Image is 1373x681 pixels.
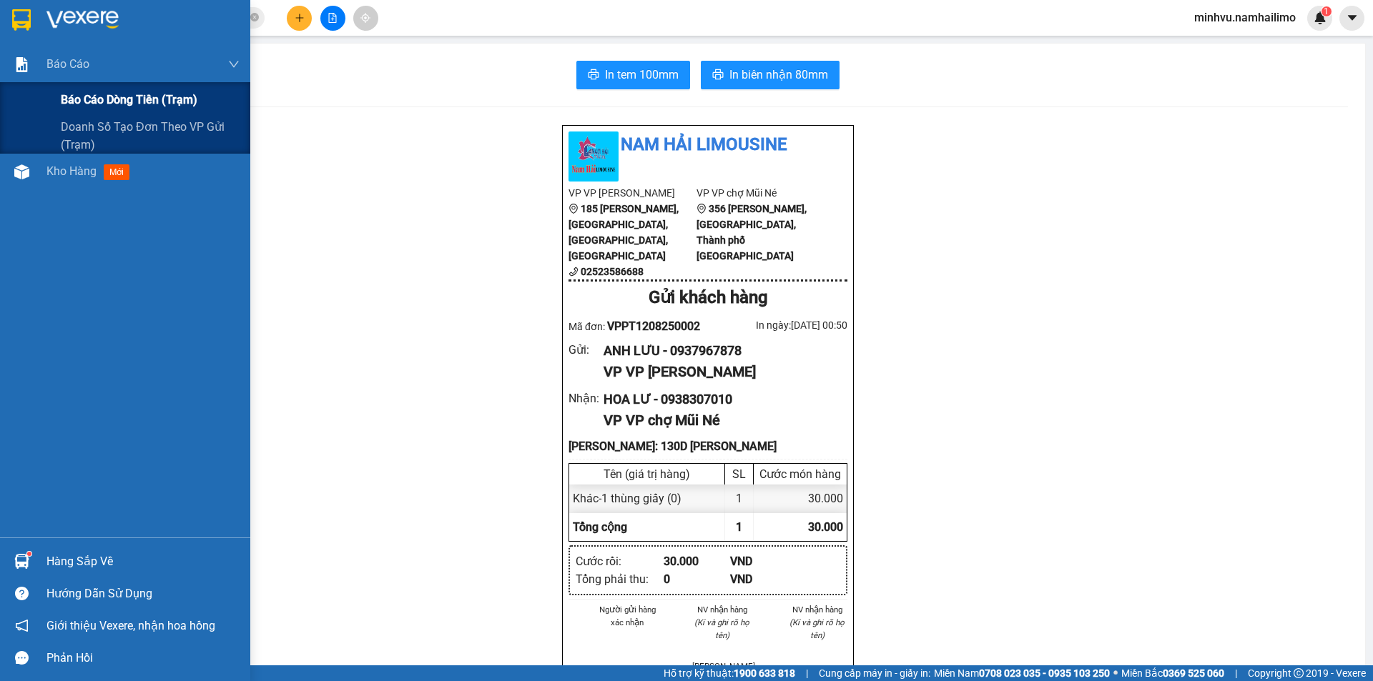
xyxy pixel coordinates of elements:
span: 30.000 [808,520,843,534]
i: (Kí và ghi rõ họ tên) [789,617,845,640]
span: caret-down [1346,11,1359,24]
span: notification [15,619,29,632]
li: NV nhận hàng [787,603,847,616]
div: 30.000 [664,552,730,570]
li: Nam Hải Limousine [569,131,847,159]
button: caret-down [1339,6,1364,31]
span: file-add [328,13,338,23]
div: HOA LƯ [137,46,300,64]
span: Tổng cộng [573,520,627,534]
div: VND [730,552,797,570]
button: printerIn tem 100mm [576,61,690,89]
li: VP VP chợ Mũi Né [697,185,825,201]
strong: 1900 633 818 [734,667,795,679]
div: Gửi : [569,341,604,359]
div: 0938307010 [137,64,300,84]
img: icon-new-feature [1314,11,1327,24]
img: solution-icon [14,57,29,72]
button: aim [353,6,378,31]
span: copyright [1294,668,1304,678]
sup: 1 [27,552,31,556]
span: DĐ: [137,91,157,106]
sup: 1 [1322,6,1332,16]
button: printerIn biên nhận 80mm [701,61,840,89]
div: [PERSON_NAME]: 130D [PERSON_NAME] [569,437,847,455]
span: message [15,651,29,665]
span: Cung cấp máy in - giấy in: [819,665,930,681]
span: In tem 100mm [605,66,679,84]
div: VP [GEOGRAPHIC_DATA] [137,12,300,46]
li: [PERSON_NAME] [692,660,753,672]
span: ⚪️ [1113,670,1118,676]
div: Hướng dẫn sử dụng [46,583,240,605]
span: In biên nhận 80mm [729,66,828,84]
div: HOA LƯ - 0938307010 [604,389,836,409]
span: Miền Bắc [1121,665,1224,681]
span: environment [569,204,579,214]
div: Hàng sắp về [46,551,240,572]
div: Mã đơn: [569,317,708,335]
button: file-add [320,6,345,31]
div: 0937967878 [12,64,127,84]
span: 1 [1324,6,1329,16]
span: phone [569,267,579,277]
button: plus [287,6,312,31]
div: Tên (giá trị hàng) [573,467,721,481]
img: warehouse-icon [14,554,29,569]
b: 185 [PERSON_NAME], [GEOGRAPHIC_DATA], [GEOGRAPHIC_DATA], [GEOGRAPHIC_DATA] [569,203,679,262]
div: ANH LƯU [12,46,127,64]
span: close-circle [250,11,259,25]
strong: 0369 525 060 [1163,667,1224,679]
span: Doanh số tạo đơn theo VP gửi (trạm) [61,118,240,154]
span: 1 [736,520,742,534]
span: Báo cáo dòng tiền (trạm) [61,91,197,109]
span: Nhận: [137,14,171,29]
div: Nhận : [569,389,604,407]
li: NV nhận hàng [692,603,753,616]
div: Gửi khách hàng [569,284,847,312]
b: 356 [PERSON_NAME], [GEOGRAPHIC_DATA], Thành phố [GEOGRAPHIC_DATA] [697,203,807,262]
div: Cước món hàng [757,467,843,481]
span: VPPT1208250002 [607,319,700,333]
span: aim [360,13,370,23]
span: Giới thiệu Vexere, nhận hoa hồng [46,617,215,635]
span: printer [712,69,724,82]
span: Kho hàng [46,164,97,178]
span: Hỗ trợ kỹ thuật: [664,665,795,681]
span: down [228,59,240,70]
div: Cước rồi : [576,552,664,570]
i: (Kí và ghi rõ họ tên) [694,617,749,640]
span: close-circle [250,13,259,21]
div: VP VP [PERSON_NAME] [604,361,836,383]
div: Tổng phải thu : [576,570,664,588]
img: logo.jpg [569,131,619,182]
div: VND [730,570,797,588]
strong: 0708 023 035 - 0935 103 250 [979,667,1110,679]
img: warehouse-icon [14,164,29,179]
span: question-circle [15,587,29,600]
span: minhvu.namhailimo [1183,9,1307,26]
span: printer [588,69,599,82]
span: environment [697,204,707,214]
div: 30.000 [754,484,847,512]
span: mới [104,164,129,180]
b: 02523586688 [581,266,644,277]
span: plus [295,13,305,23]
span: | [1235,665,1237,681]
span: Miền Nam [934,665,1110,681]
div: In ngày: [DATE] 00:50 [708,317,847,333]
span: Khác - 1 thùng giấy (0) [573,492,681,505]
div: Phản hồi [46,647,240,669]
span: Gửi: [12,14,34,29]
li: Người gửi hàng xác nhận [597,603,658,629]
div: VP [PERSON_NAME] [12,12,127,46]
div: 1 [725,484,754,512]
li: VP VP [PERSON_NAME] [569,185,697,201]
span: Báo cáo [46,55,89,73]
span: | [806,665,808,681]
div: 0 [664,570,730,588]
div: ANH LƯU - 0937967878 [604,341,836,361]
div: SL [729,467,749,481]
img: logo-vxr [12,9,31,31]
div: VP VP chợ Mũi Né [604,409,836,432]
